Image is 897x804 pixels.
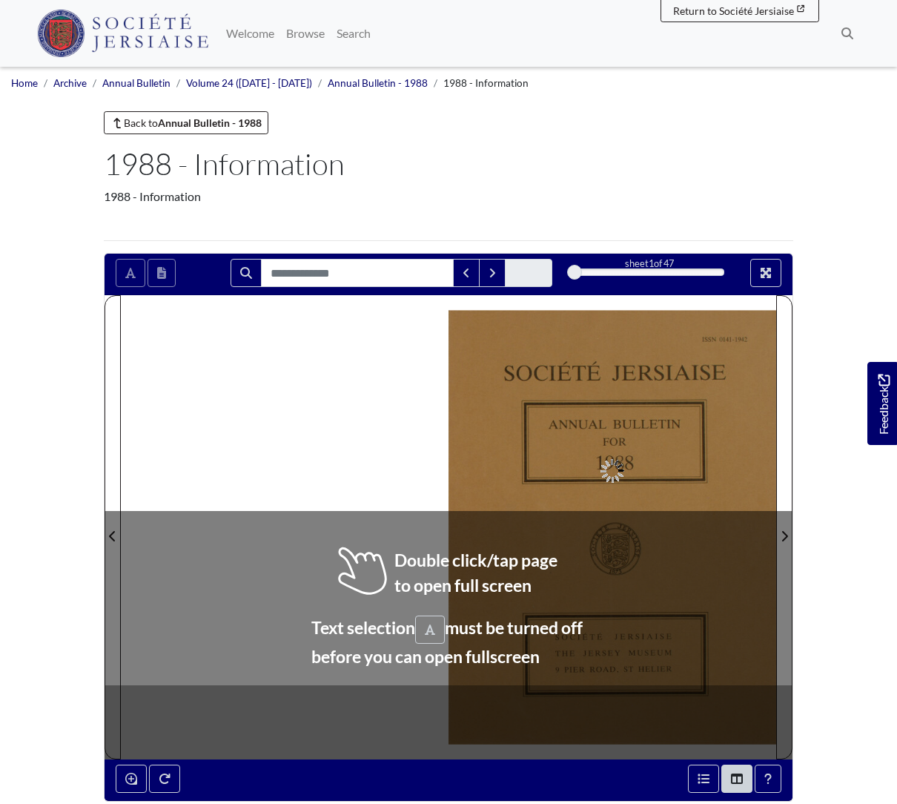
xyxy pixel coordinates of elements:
a: Annual Bulletin [102,77,171,89]
div: sheet of 47 [575,257,724,271]
a: Would you like to provide feedback? [867,362,897,445]
a: Home [11,77,38,89]
a: Browse [280,19,331,48]
button: Help [755,765,781,793]
button: Rotate the book [149,765,180,793]
input: Search for [261,259,454,287]
button: Previous Page [105,295,121,759]
span: 1988 - Information [443,77,529,89]
h1: 1988 - Information [104,146,793,182]
a: Volume 24 ([DATE] - [DATE]) [186,77,312,89]
button: Enable or disable loupe tool (Alt+L) [116,765,147,793]
button: Search [231,259,262,287]
a: Annual Bulletin - 1988 [328,77,428,89]
button: Thumbnails [721,765,752,793]
button: Full screen mode [750,259,781,287]
a: Back toAnnual Bulletin - 1988 [104,111,268,134]
button: Next Match [479,259,506,287]
button: Open transcription window [148,259,176,287]
span: 1 [649,257,654,269]
div: 1988 - Information [104,188,793,205]
a: Search [331,19,377,48]
span: Return to Société Jersiaise [673,4,794,17]
a: Welcome [220,19,280,48]
strong: Annual Bulletin - 1988 [158,116,262,129]
button: Next Page [776,295,792,759]
button: Previous Match [453,259,480,287]
img: Société Jersiaise [37,10,208,57]
button: Toggle text selection (Alt+T) [116,259,145,287]
span: Feedback [875,374,893,434]
button: Open metadata window [688,765,719,793]
a: Société Jersiaise logo [37,6,208,61]
a: Archive [53,77,87,89]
